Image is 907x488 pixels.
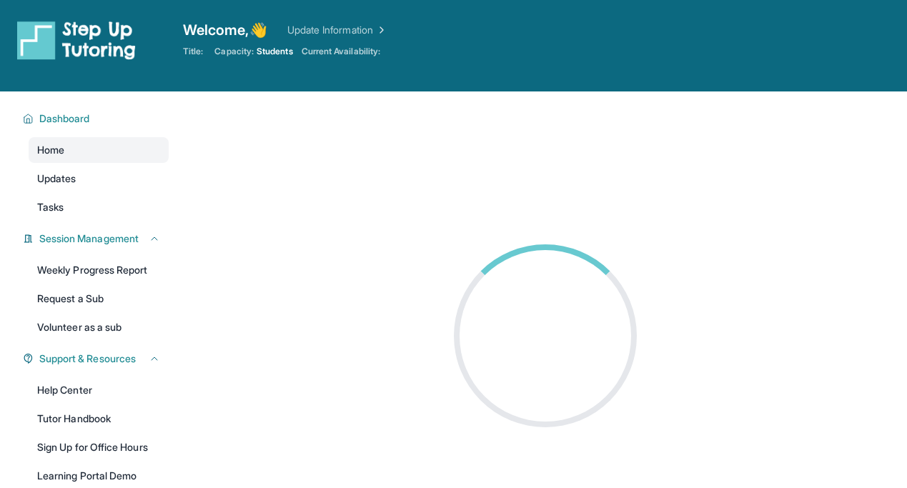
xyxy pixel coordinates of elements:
span: Support & Resources [39,352,136,366]
a: Tutor Handbook [29,406,169,432]
img: Chevron Right [373,23,387,37]
span: Title: [183,46,203,57]
a: Sign Up for Office Hours [29,434,169,460]
span: Students [257,46,293,57]
a: Weekly Progress Report [29,257,169,283]
span: Session Management [39,231,139,246]
span: Updates [37,171,76,186]
span: Home [37,143,64,157]
a: Home [29,137,169,163]
img: logo [17,20,136,60]
span: Capacity: [214,46,254,57]
a: Request a Sub [29,286,169,312]
a: Help Center [29,377,169,403]
a: Volunteer as a sub [29,314,169,340]
span: Tasks [37,200,64,214]
span: Dashboard [39,111,90,126]
a: Updates [29,166,169,191]
a: Update Information [287,23,387,37]
button: Support & Resources [34,352,160,366]
span: Current Availability: [302,46,380,57]
span: Welcome, 👋 [183,20,267,40]
a: Tasks [29,194,169,220]
button: Session Management [34,231,160,246]
button: Dashboard [34,111,160,126]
